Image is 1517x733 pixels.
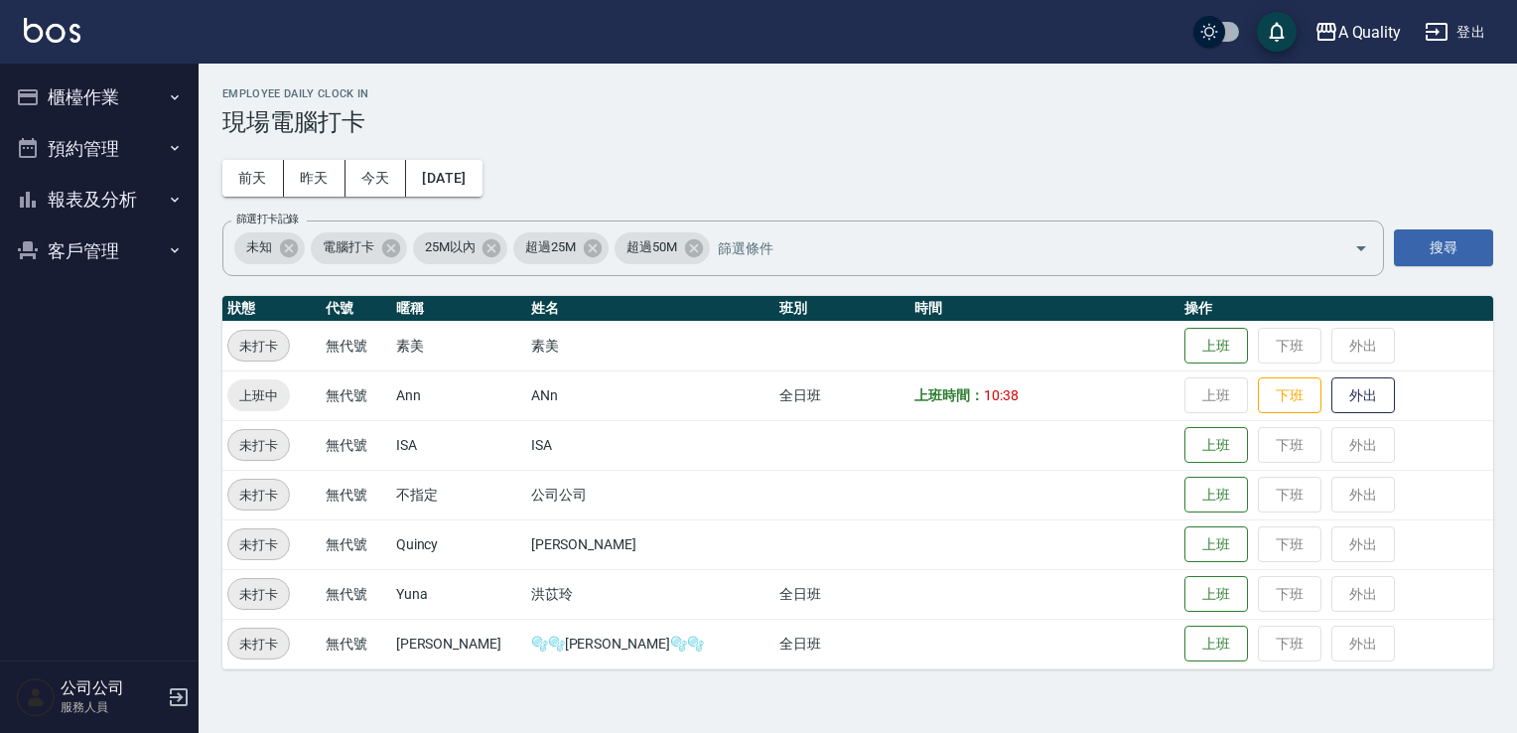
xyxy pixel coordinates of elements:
button: A Quality [1307,12,1410,53]
td: Yuna [391,569,526,619]
span: 未打卡 [228,485,289,506]
button: 上班 [1184,427,1248,464]
span: 超過25M [513,237,588,257]
span: 未打卡 [228,435,289,456]
td: 無代號 [321,569,391,619]
td: 無代號 [321,321,391,370]
td: Quincy [391,519,526,569]
td: 🫧🫧[PERSON_NAME]🫧🫧 [526,619,775,668]
div: 25M以內 [413,232,508,264]
td: 全日班 [774,619,909,668]
button: Open [1345,232,1377,264]
button: 上班 [1184,477,1248,513]
button: 上班 [1184,526,1248,563]
button: 今天 [345,160,407,197]
td: 無代號 [321,370,391,420]
th: 操作 [1179,296,1493,322]
td: 不指定 [391,470,526,519]
button: 外出 [1331,377,1395,414]
button: 報表及分析 [8,174,191,225]
td: 洪苡玲 [526,569,775,619]
h3: 現場電腦打卡 [222,108,1493,136]
label: 篩選打卡記錄 [236,212,299,226]
button: 下班 [1258,377,1321,414]
td: 無代號 [321,420,391,470]
th: 班別 [774,296,909,322]
button: 預約管理 [8,123,191,175]
span: 25M以內 [413,237,487,257]
div: 超過50M [615,232,710,264]
button: [DATE] [406,160,482,197]
td: 全日班 [774,370,909,420]
span: 未打卡 [228,584,289,605]
img: Person [16,677,56,717]
td: 無代號 [321,619,391,668]
td: ISA [526,420,775,470]
button: 前天 [222,160,284,197]
div: 超過25M [513,232,609,264]
button: 登出 [1417,14,1493,51]
h5: 公司公司 [61,678,162,698]
td: ANn [526,370,775,420]
div: 未知 [234,232,305,264]
th: 時間 [909,296,1179,322]
input: 篩選條件 [713,230,1319,265]
span: 未知 [234,237,284,257]
button: 搜尋 [1394,229,1493,266]
span: 未打卡 [228,336,289,357]
h2: Employee Daily Clock In [222,87,1493,100]
td: Ann [391,370,526,420]
div: 電腦打卡 [311,232,407,264]
th: 暱稱 [391,296,526,322]
td: 無代號 [321,470,391,519]
span: 超過50M [615,237,689,257]
td: 素美 [391,321,526,370]
td: [PERSON_NAME] [526,519,775,569]
button: 上班 [1184,328,1248,365]
td: 素美 [526,321,775,370]
th: 姓名 [526,296,775,322]
span: 未打卡 [228,534,289,555]
th: 代號 [321,296,391,322]
div: A Quality [1338,20,1402,45]
p: 服務人員 [61,698,162,716]
td: 無代號 [321,519,391,569]
button: 客戶管理 [8,225,191,277]
td: [PERSON_NAME] [391,619,526,668]
td: 全日班 [774,569,909,619]
td: 公司公司 [526,470,775,519]
span: 上班中 [227,385,290,406]
span: 10:38 [984,387,1019,403]
th: 狀態 [222,296,321,322]
button: 上班 [1184,626,1248,662]
button: 櫃檯作業 [8,72,191,123]
b: 上班時間： [914,387,984,403]
img: Logo [24,18,80,43]
button: 昨天 [284,160,345,197]
button: 上班 [1184,576,1248,613]
td: ISA [391,420,526,470]
span: 電腦打卡 [311,237,386,257]
span: 未打卡 [228,634,289,655]
button: save [1257,12,1297,52]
